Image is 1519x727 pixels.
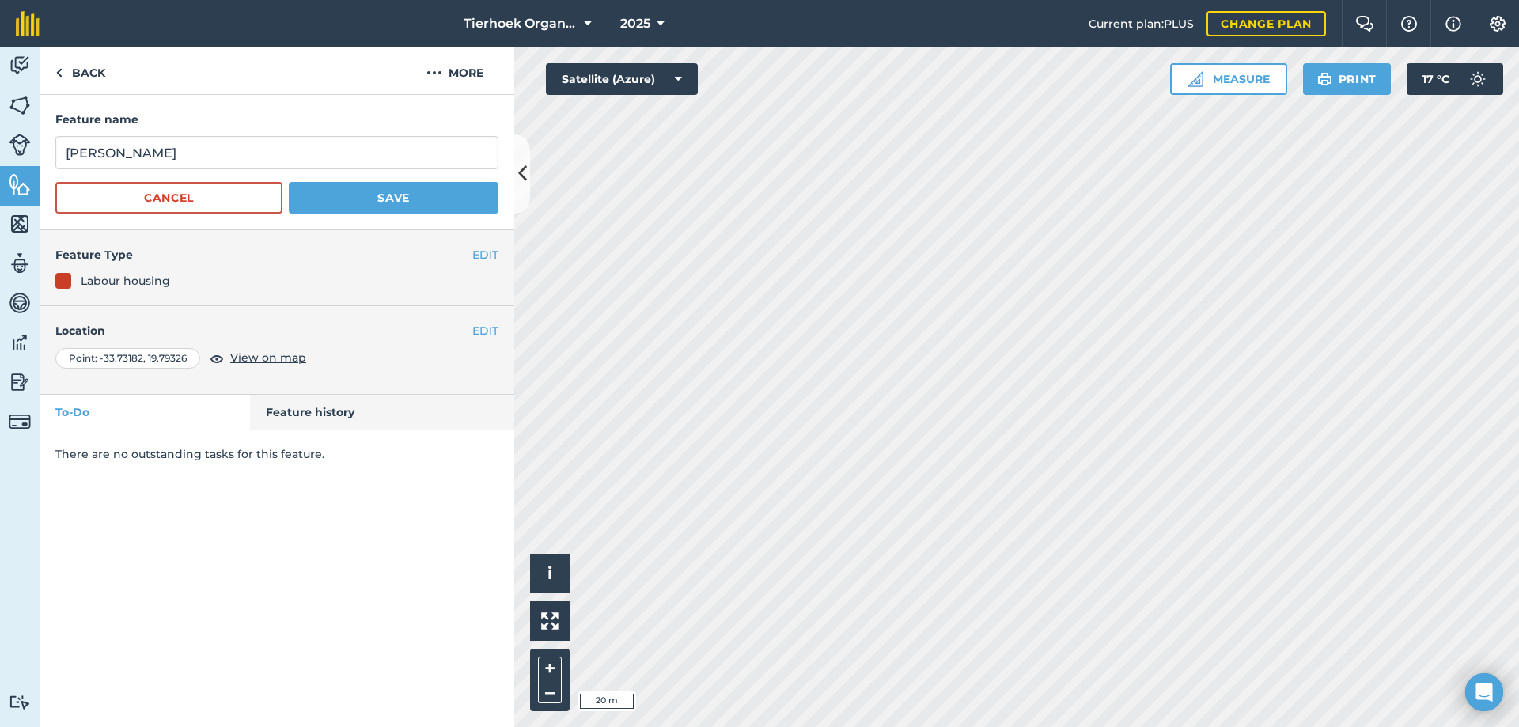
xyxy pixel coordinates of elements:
div: Point : -33.73182 , 19.79326 [55,348,200,369]
span: 17 ° C [1422,63,1449,95]
h4: Feature name [55,111,498,128]
img: fieldmargin Logo [16,11,40,36]
img: svg+xml;base64,PHN2ZyB4bWxucz0iaHR0cDovL3d3dy53My5vcmcvMjAwMC9zdmciIHdpZHRoPSI5IiBoZWlnaHQ9IjI0Ii... [55,63,63,82]
h4: Feature Type [55,246,472,263]
a: To-Do [40,395,250,430]
img: A question mark icon [1400,16,1419,32]
div: Open Intercom Messenger [1465,673,1503,711]
button: 17 °C [1407,63,1503,95]
img: svg+xml;base64,PD94bWwgdmVyc2lvbj0iMS4wIiBlbmNvZGluZz0idXRmLTgiPz4KPCEtLSBHZW5lcmF0b3I6IEFkb2JlIE... [9,252,31,275]
button: Print [1303,63,1392,95]
img: svg+xml;base64,PD94bWwgdmVyc2lvbj0iMS4wIiBlbmNvZGluZz0idXRmLTgiPz4KPCEtLSBHZW5lcmF0b3I6IEFkb2JlIE... [9,695,31,710]
a: Feature history [250,395,515,430]
img: Two speech bubbles overlapping with the left bubble in the forefront [1355,16,1374,32]
img: Ruler icon [1188,71,1203,87]
a: Back [40,47,121,94]
img: Four arrows, one pointing top left, one top right, one bottom right and the last bottom left [541,612,559,630]
img: svg+xml;base64,PHN2ZyB4bWxucz0iaHR0cDovL3d3dy53My5vcmcvMjAwMC9zdmciIHdpZHRoPSIxOSIgaGVpZ2h0PSIyNC... [1317,70,1332,89]
p: There are no outstanding tasks for this feature. [55,445,498,463]
img: svg+xml;base64,PD94bWwgdmVyc2lvbj0iMS4wIiBlbmNvZGluZz0idXRmLTgiPz4KPCEtLSBHZW5lcmF0b3I6IEFkb2JlIE... [9,370,31,394]
span: 2025 [620,14,650,33]
img: A cog icon [1488,16,1507,32]
img: svg+xml;base64,PD94bWwgdmVyc2lvbj0iMS4wIiBlbmNvZGluZz0idXRmLTgiPz4KPCEtLSBHZW5lcmF0b3I6IEFkb2JlIE... [1462,63,1494,95]
button: Satellite (Azure) [546,63,698,95]
button: View on map [210,349,306,368]
span: i [547,563,552,583]
img: svg+xml;base64,PHN2ZyB4bWxucz0iaHR0cDovL3d3dy53My5vcmcvMjAwMC9zdmciIHdpZHRoPSIxOCIgaGVpZ2h0PSIyNC... [210,349,224,368]
h4: Location [55,322,498,339]
button: + [538,657,562,680]
span: Current plan : PLUS [1089,15,1194,32]
button: – [538,680,562,703]
button: EDIT [472,322,498,339]
img: svg+xml;base64,PHN2ZyB4bWxucz0iaHR0cDovL3d3dy53My5vcmcvMjAwMC9zdmciIHdpZHRoPSIyMCIgaGVpZ2h0PSIyNC... [426,63,442,82]
span: View on map [230,349,306,366]
img: svg+xml;base64,PHN2ZyB4bWxucz0iaHR0cDovL3d3dy53My5vcmcvMjAwMC9zdmciIHdpZHRoPSI1NiIgaGVpZ2h0PSI2MC... [9,172,31,196]
img: svg+xml;base64,PD94bWwgdmVyc2lvbj0iMS4wIiBlbmNvZGluZz0idXRmLTgiPz4KPCEtLSBHZW5lcmF0b3I6IEFkb2JlIE... [9,291,31,315]
button: EDIT [472,246,498,263]
img: svg+xml;base64,PHN2ZyB4bWxucz0iaHR0cDovL3d3dy53My5vcmcvMjAwMC9zdmciIHdpZHRoPSI1NiIgaGVpZ2h0PSI2MC... [9,93,31,117]
div: Labour housing [81,272,170,290]
img: svg+xml;base64,PHN2ZyB4bWxucz0iaHR0cDovL3d3dy53My5vcmcvMjAwMC9zdmciIHdpZHRoPSIxNyIgaGVpZ2h0PSIxNy... [1445,14,1461,33]
button: i [530,554,570,593]
button: More [396,47,514,94]
button: Save [289,182,498,214]
img: svg+xml;base64,PD94bWwgdmVyc2lvbj0iMS4wIiBlbmNvZGluZz0idXRmLTgiPz4KPCEtLSBHZW5lcmF0b3I6IEFkb2JlIE... [9,411,31,433]
img: svg+xml;base64,PD94bWwgdmVyc2lvbj0iMS4wIiBlbmNvZGluZz0idXRmLTgiPz4KPCEtLSBHZW5lcmF0b3I6IEFkb2JlIE... [9,331,31,354]
button: Cancel [55,182,282,214]
a: Change plan [1206,11,1326,36]
span: Tierhoek Organic Farm [464,14,578,33]
button: Measure [1170,63,1287,95]
img: svg+xml;base64,PD94bWwgdmVyc2lvbj0iMS4wIiBlbmNvZGluZz0idXRmLTgiPz4KPCEtLSBHZW5lcmF0b3I6IEFkb2JlIE... [9,134,31,156]
img: svg+xml;base64,PD94bWwgdmVyc2lvbj0iMS4wIiBlbmNvZGluZz0idXRmLTgiPz4KPCEtLSBHZW5lcmF0b3I6IEFkb2JlIE... [9,54,31,78]
img: svg+xml;base64,PHN2ZyB4bWxucz0iaHR0cDovL3d3dy53My5vcmcvMjAwMC9zdmciIHdpZHRoPSI1NiIgaGVpZ2h0PSI2MC... [9,212,31,236]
